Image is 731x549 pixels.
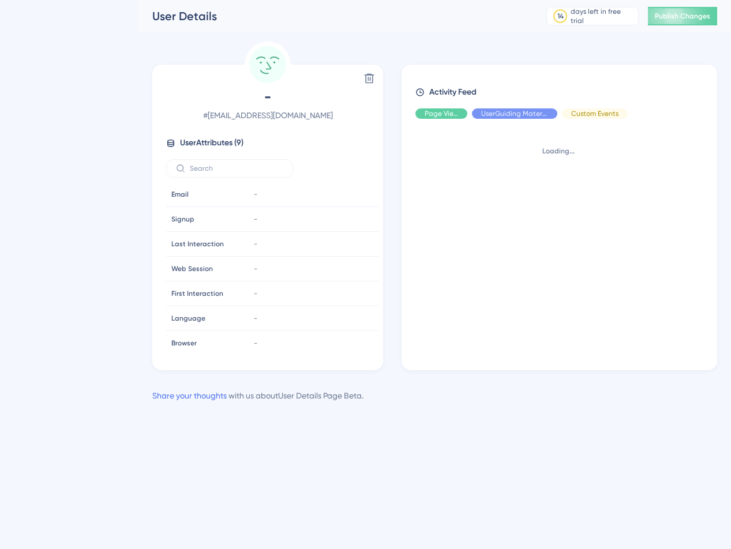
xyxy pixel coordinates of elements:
[254,339,257,348] span: -
[425,109,458,118] span: Page View
[254,314,257,323] span: -
[171,339,197,348] span: Browser
[254,289,257,298] span: -
[171,215,194,224] span: Signup
[171,289,223,298] span: First Interaction
[254,264,257,273] span: -
[557,12,564,21] div: 14
[571,7,635,25] div: days left in free trial
[171,239,224,249] span: Last Interaction
[171,314,205,323] span: Language
[171,190,189,199] span: Email
[481,109,548,118] span: UserGuiding Material
[648,7,717,25] button: Publish Changes
[655,12,710,21] span: Publish Changes
[415,146,701,156] div: Loading...
[166,108,369,122] span: # [EMAIL_ADDRESS][DOMAIN_NAME]
[152,8,518,24] div: User Details
[254,190,257,199] span: -
[254,215,257,224] span: -
[171,264,213,273] span: Web Session
[166,88,369,106] span: -
[152,389,363,403] div: with us about User Details Page Beta .
[254,239,257,249] span: -
[429,85,477,99] span: Activity Feed
[152,391,227,400] a: Share your thoughts
[190,164,283,172] input: Search
[571,109,618,118] span: Custom Events
[180,136,243,150] span: User Attributes ( 9 )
